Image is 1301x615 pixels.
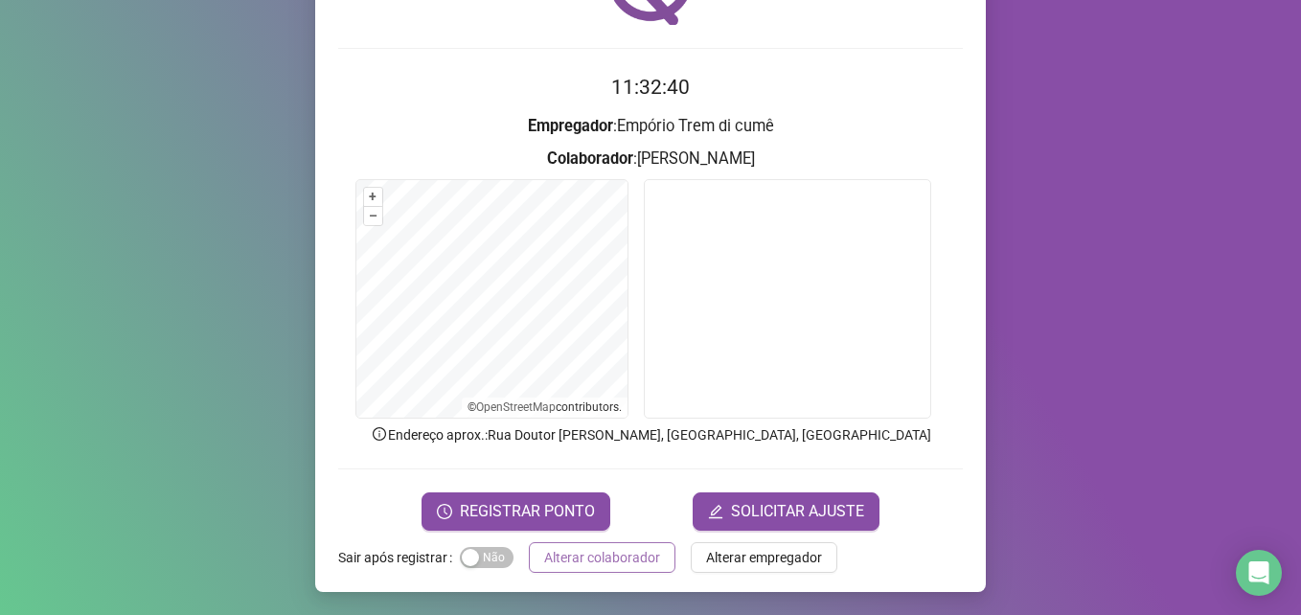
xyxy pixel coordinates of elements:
[422,492,610,531] button: REGISTRAR PONTO
[371,425,388,443] span: info-circle
[528,117,613,135] strong: Empregador
[476,400,556,414] a: OpenStreetMap
[338,424,963,445] p: Endereço aprox. : Rua Doutor [PERSON_NAME], [GEOGRAPHIC_DATA], [GEOGRAPHIC_DATA]
[1236,550,1282,596] div: Open Intercom Messenger
[364,188,382,206] button: +
[544,547,660,568] span: Alterar colaborador
[547,149,633,168] strong: Colaborador
[691,542,837,573] button: Alterar empregador
[364,207,382,225] button: –
[338,114,963,139] h3: : Empório Trem di cumê
[706,547,822,568] span: Alterar empregador
[460,500,595,523] span: REGISTRAR PONTO
[611,76,690,99] time: 11:32:40
[529,542,675,573] button: Alterar colaborador
[708,504,723,519] span: edit
[437,504,452,519] span: clock-circle
[731,500,864,523] span: SOLICITAR AJUSTE
[338,147,963,171] h3: : [PERSON_NAME]
[468,400,622,414] li: © contributors.
[338,542,460,573] label: Sair após registrar
[693,492,879,531] button: editSOLICITAR AJUSTE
